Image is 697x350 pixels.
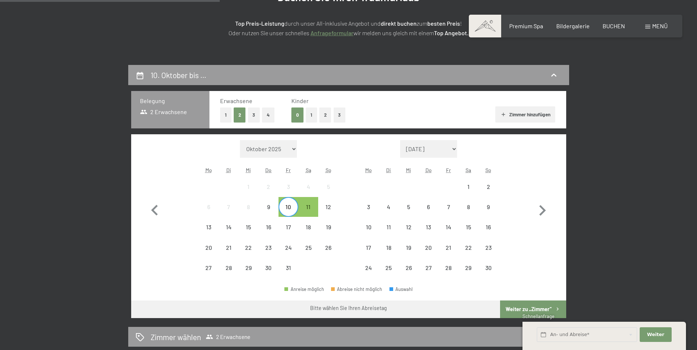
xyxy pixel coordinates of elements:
[532,140,553,278] button: Nächster Monat
[239,224,258,243] div: 15
[318,217,338,237] div: Abreise nicht möglich
[199,217,219,237] div: Abreise nicht möglich
[359,258,378,278] div: Abreise nicht möglich
[459,217,478,237] div: Sat Nov 15 2025
[418,237,438,257] div: Abreise nicht möglich
[425,167,432,173] abbr: Donnerstag
[239,265,258,283] div: 29
[418,217,438,237] div: Thu Nov 13 2025
[298,197,318,217] div: Abreise möglich
[238,237,258,257] div: Wed Oct 22 2025
[200,265,218,283] div: 27
[298,237,318,257] div: Abreise nicht möglich
[640,327,671,342] button: Weiter
[438,197,458,217] div: Abreise nicht möglich
[259,184,278,202] div: 2
[265,167,272,173] abbr: Donnerstag
[318,217,338,237] div: Sun Oct 19 2025
[259,197,279,217] div: Thu Oct 09 2025
[419,224,438,243] div: 13
[438,237,458,257] div: Abreise nicht möglich
[298,217,318,237] div: Abreise nicht möglich
[219,258,238,278] div: Tue Oct 28 2025
[380,265,398,283] div: 25
[291,107,303,123] button: 0
[359,258,378,278] div: Mon Nov 24 2025
[219,245,238,263] div: 21
[479,204,497,222] div: 9
[259,258,279,278] div: Abreise nicht möglich
[399,258,418,278] div: Abreise nicht möglich
[380,245,398,263] div: 18
[200,224,218,243] div: 13
[279,204,298,222] div: 10
[459,224,478,243] div: 15
[219,217,238,237] div: Abreise nicht möglich
[259,197,279,217] div: Abreise nicht möglich
[439,224,457,243] div: 14
[259,245,278,263] div: 23
[359,197,378,217] div: Mon Nov 03 2025
[165,19,532,37] p: durch unser All-inklusive Angebot und zum ! Oder nutzen Sie unser schnelles wir melden uns gleich...
[238,197,258,217] div: Abreise nicht möglich
[652,22,668,29] span: Menü
[299,245,317,263] div: 25
[239,184,258,202] div: 1
[478,177,498,197] div: Sun Nov 02 2025
[151,70,206,80] h2: 10. Oktober bis …
[262,107,274,123] button: 4
[419,204,438,222] div: 6
[219,197,238,217] div: Abreise nicht möglich
[140,108,187,116] span: 2 Erwachsene
[219,224,238,243] div: 14
[199,258,219,278] div: Abreise nicht möglich
[500,300,566,318] button: Weiter zu „Zimmer“
[299,184,317,202] div: 4
[205,167,212,173] abbr: Montag
[478,258,498,278] div: Abreise nicht möglich
[238,177,258,197] div: Wed Oct 01 2025
[299,224,317,243] div: 18
[459,258,478,278] div: Abreise nicht möglich
[219,265,238,283] div: 28
[427,20,460,27] strong: besten Preis
[199,217,219,237] div: Mon Oct 13 2025
[219,237,238,257] div: Tue Oct 21 2025
[310,305,387,312] div: Bitte wählen Sie Ihren Abreisetag
[200,245,218,263] div: 20
[379,237,399,257] div: Tue Nov 18 2025
[259,237,279,257] div: Thu Oct 23 2025
[219,197,238,217] div: Tue Oct 07 2025
[478,177,498,197] div: Abreise nicht möglich
[238,177,258,197] div: Abreise nicht möglich
[359,204,378,222] div: 3
[438,237,458,257] div: Fri Nov 21 2025
[359,245,378,263] div: 17
[279,237,298,257] div: Fri Oct 24 2025
[331,287,382,292] div: Abreise nicht möglich
[439,204,457,222] div: 7
[318,197,338,217] div: Sun Oct 12 2025
[306,107,317,123] button: 1
[399,217,418,237] div: Abreise nicht möglich
[359,217,378,237] div: Abreise nicht möglich
[219,217,238,237] div: Tue Oct 14 2025
[298,177,318,197] div: Abreise nicht möglich
[478,197,498,217] div: Abreise nicht möglich
[279,245,298,263] div: 24
[318,177,338,197] div: Sun Oct 05 2025
[319,184,337,202] div: 5
[359,237,378,257] div: Mon Nov 17 2025
[238,258,258,278] div: Wed Oct 29 2025
[479,184,497,202] div: 2
[238,197,258,217] div: Wed Oct 08 2025
[379,197,399,217] div: Abreise nicht möglich
[379,217,399,237] div: Tue Nov 11 2025
[438,258,458,278] div: Abreise nicht möglich
[259,177,279,197] div: Abreise nicht möglich
[399,204,418,222] div: 5
[399,197,418,217] div: Abreise nicht möglich
[259,258,279,278] div: Thu Oct 30 2025
[259,204,278,222] div: 9
[399,217,418,237] div: Wed Nov 12 2025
